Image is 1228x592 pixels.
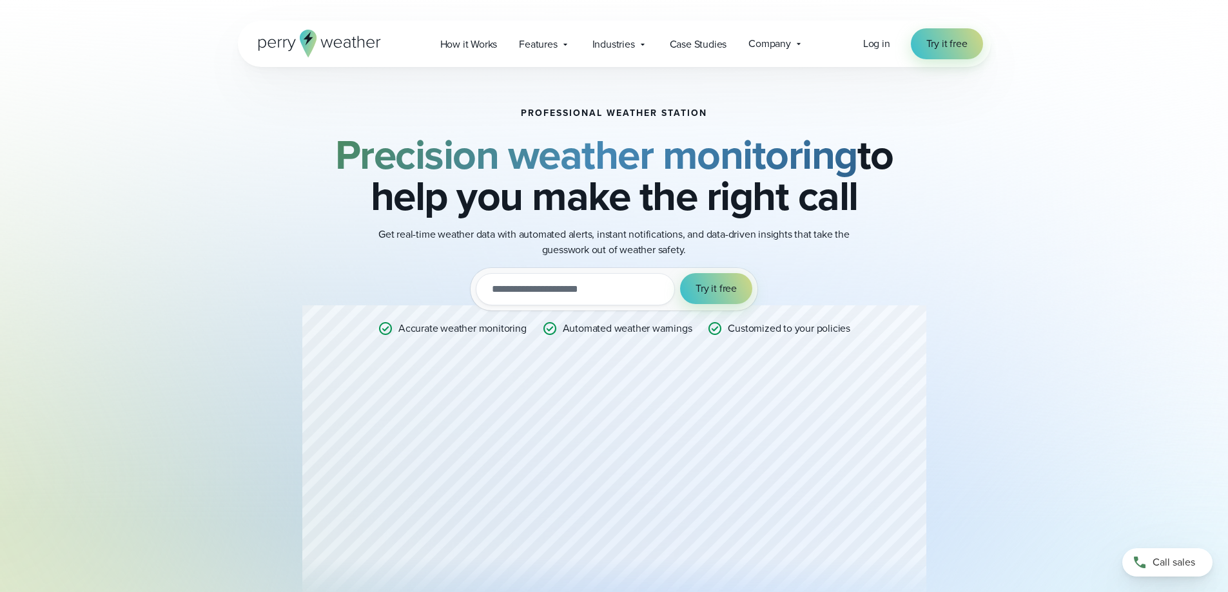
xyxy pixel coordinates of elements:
[335,124,857,185] strong: Precision weather monitoring
[911,28,983,59] a: Try it free
[440,37,498,52] span: How it Works
[680,273,752,304] button: Try it free
[670,37,727,52] span: Case Studies
[863,36,890,51] span: Log in
[1153,555,1195,570] span: Call sales
[696,281,737,296] span: Try it free
[1122,548,1213,577] a: Call sales
[302,134,926,216] h2: to help you make the right call
[563,321,692,336] p: Automated weather warnings
[659,31,738,57] a: Case Studies
[519,37,557,52] span: Features
[748,36,791,52] span: Company
[592,37,635,52] span: Industries
[863,36,890,52] a: Log in
[521,108,707,119] h1: Professional Weather Station
[926,36,968,52] span: Try it free
[356,227,872,258] p: Get real-time weather data with automated alerts, instant notifications, and data-driven insights...
[398,321,527,336] p: Accurate weather monitoring
[429,31,509,57] a: How it Works
[728,321,850,336] p: Customized to your policies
